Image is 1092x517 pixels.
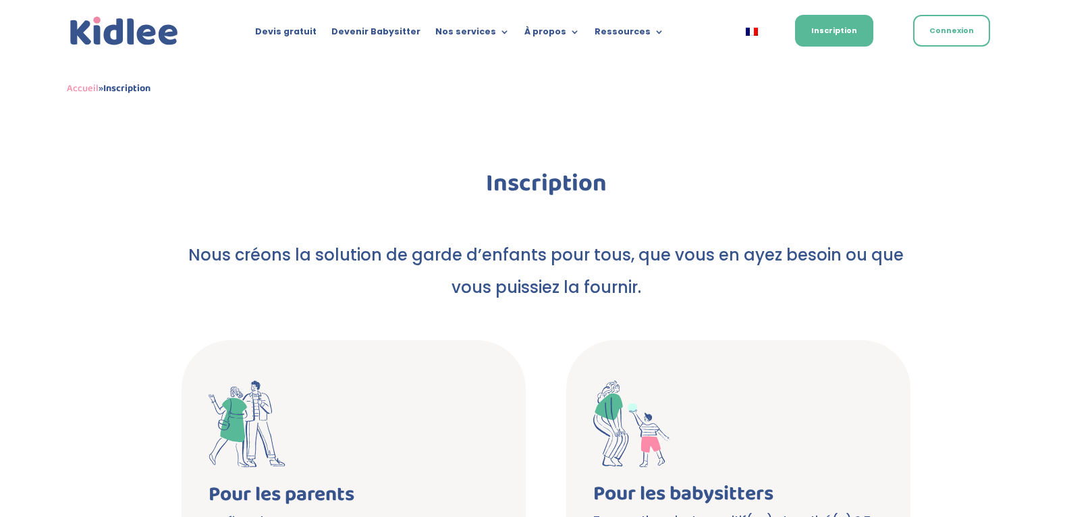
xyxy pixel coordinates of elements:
[67,80,99,97] a: Accueil
[209,485,499,512] h2: Pour les parents
[913,15,990,47] a: Connexion
[255,27,317,42] a: Devis gratuit
[593,484,883,511] h2: Pour les babysitters
[67,13,182,49] img: logo_kidlee_bleu
[182,239,910,304] p: Nous créons la solution de garde d’enfants pour tous, que vous en ayez besoin ou que vous puissie...
[331,27,420,42] a: Devenir Babysitter
[795,15,873,47] a: Inscription
[209,381,285,468] img: parents
[524,27,580,42] a: À propos
[746,28,758,36] img: Français
[182,171,910,202] h1: Inscription
[435,27,510,42] a: Nos services
[67,13,182,49] a: Kidlee Logo
[593,381,670,467] img: babysitter
[595,27,664,42] a: Ressources
[67,80,151,97] span: »
[103,80,151,97] strong: Inscription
